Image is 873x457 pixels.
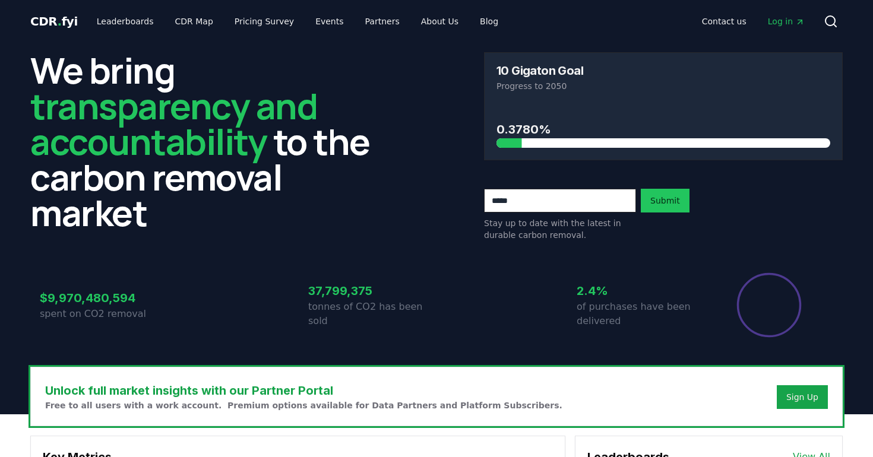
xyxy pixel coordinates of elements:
[758,11,814,32] a: Log in
[40,307,168,321] p: spent on CO2 removal
[777,385,828,409] button: Sign Up
[45,382,562,399] h3: Unlock full market insights with our Partner Portal
[30,14,78,28] span: CDR fyi
[87,11,508,32] nav: Main
[30,52,389,230] h2: We bring to the carbon removal market
[641,189,689,212] button: Submit
[30,13,78,30] a: CDR.fyi
[308,282,436,300] h3: 37,799,375
[40,289,168,307] h3: $9,970,480,594
[308,300,436,328] p: tonnes of CO2 has been sold
[786,391,818,403] a: Sign Up
[356,11,409,32] a: Partners
[166,11,223,32] a: CDR Map
[412,11,468,32] a: About Us
[58,14,62,28] span: .
[306,11,353,32] a: Events
[45,399,562,411] p: Free to all users with a work account. Premium options available for Data Partners and Platform S...
[496,80,830,92] p: Progress to 2050
[484,217,636,241] p: Stay up to date with the latest in durable carbon removal.
[692,11,756,32] a: Contact us
[470,11,508,32] a: Blog
[577,282,705,300] h3: 2.4%
[577,300,705,328] p: of purchases have been delivered
[768,15,805,27] span: Log in
[30,81,317,166] span: transparency and accountability
[692,11,814,32] nav: Main
[225,11,303,32] a: Pricing Survey
[496,65,583,77] h3: 10 Gigaton Goal
[736,272,802,338] div: Percentage of sales delivered
[496,120,830,138] h3: 0.3780%
[87,11,163,32] a: Leaderboards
